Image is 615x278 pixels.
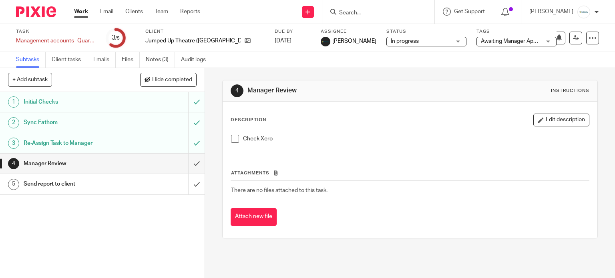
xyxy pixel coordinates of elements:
[122,52,140,68] a: Files
[52,52,87,68] a: Client tasks
[454,9,485,14] span: Get Support
[152,77,192,83] span: Hide completed
[481,38,549,44] span: Awaiting Manager Approval
[8,73,52,86] button: + Add subtask
[321,28,376,35] label: Assignee
[275,28,311,35] label: Due by
[100,8,113,16] a: Email
[551,88,589,94] div: Instructions
[24,116,128,128] h1: Sync Fathom
[577,6,590,18] img: Infinity%20Logo%20with%20Whitespace%20.png
[16,6,56,17] img: Pixie
[8,117,19,128] div: 2
[146,52,175,68] a: Notes (3)
[8,96,19,108] div: 1
[275,38,291,44] span: [DATE]
[181,52,212,68] a: Audit logs
[112,33,120,42] div: 3
[24,178,128,190] h1: Send report to client
[569,32,582,44] a: Reassign task
[188,112,205,132] div: Mark as to do
[386,28,466,35] label: Status
[16,28,96,35] label: Task
[16,52,46,68] a: Subtasks
[231,84,243,97] div: 4
[553,32,565,44] button: Snooze task
[180,8,200,16] a: Reports
[24,137,128,149] h1: Re-Assign Task to Manager
[231,208,277,226] button: Attach new file
[245,38,251,44] i: Open client page
[243,135,589,143] p: Check Xero
[93,52,116,68] a: Emails
[188,133,205,153] div: Mark as to do
[247,86,427,95] h1: Manager Review
[115,36,120,40] small: /5
[231,171,269,175] span: Attachments
[231,188,328,193] span: There are no files attached to this task.
[533,114,589,126] button: Edit description
[24,158,128,170] h1: Manager Review
[529,8,573,16] p: [PERSON_NAME]
[8,138,19,149] div: 3
[155,8,168,16] a: Team
[321,37,330,46] img: Karl Newman
[188,174,205,194] div: Mark as done
[145,28,265,35] label: Client
[145,37,241,45] span: Jumped Up Theatre (UK)
[24,96,128,108] h1: Initial Checks
[188,154,205,174] div: Mark as done
[338,10,410,17] input: Search
[140,73,197,86] button: Hide completed
[74,8,88,16] a: Work
[145,37,241,45] p: Jumped Up Theatre ([GEOGRAPHIC_DATA])
[391,38,419,44] span: In progress
[188,92,205,112] div: Mark as to do
[332,37,376,45] span: [PERSON_NAME]
[231,117,266,123] p: Description
[8,158,19,169] div: 4
[476,28,557,35] label: Tags
[16,37,96,45] div: Management accounts -Quarterly Jumped Up Theatre
[125,8,143,16] a: Clients
[8,179,19,190] div: 5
